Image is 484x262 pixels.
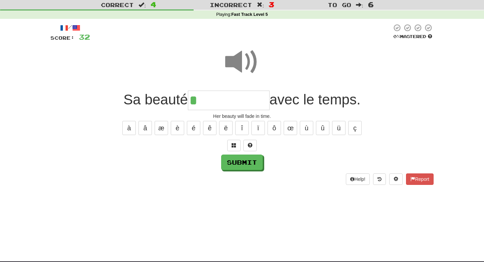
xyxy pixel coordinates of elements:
button: î [235,121,249,135]
button: ô [268,121,281,135]
span: 4 [151,0,156,8]
button: ë [219,121,233,135]
button: û [316,121,329,135]
strong: Fast Track Level 5 [231,12,268,17]
button: Switch sentence to multiple choice alt+p [227,140,241,151]
span: Incorrect [210,1,252,8]
span: To go [328,1,351,8]
span: 0 % [393,34,400,39]
button: â [138,121,152,135]
button: è [171,121,184,135]
span: : [138,2,146,8]
button: ç [348,121,362,135]
span: 3 [269,0,274,8]
span: : [356,2,363,8]
button: ï [251,121,265,135]
button: Help! [346,173,370,185]
button: é [187,121,200,135]
button: ü [332,121,346,135]
div: / [50,24,90,32]
span: Correct [101,1,134,8]
span: 6 [368,0,374,8]
span: 32 [79,33,90,41]
div: Mastered [392,34,434,40]
span: : [257,2,264,8]
button: Single letter hint - you only get 1 per sentence and score half the points! alt+h [243,140,257,151]
span: Sa beauté [123,92,188,107]
button: ê [203,121,216,135]
span: avec le temps. [270,92,361,107]
button: ù [300,121,313,135]
span: Score: [50,35,75,41]
div: Her beauty will fade in time. [50,113,434,120]
button: Report [406,173,434,185]
button: à [122,121,136,135]
button: œ [284,121,297,135]
button: Submit [221,155,263,170]
button: Round history (alt+y) [373,173,386,185]
button: æ [155,121,168,135]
